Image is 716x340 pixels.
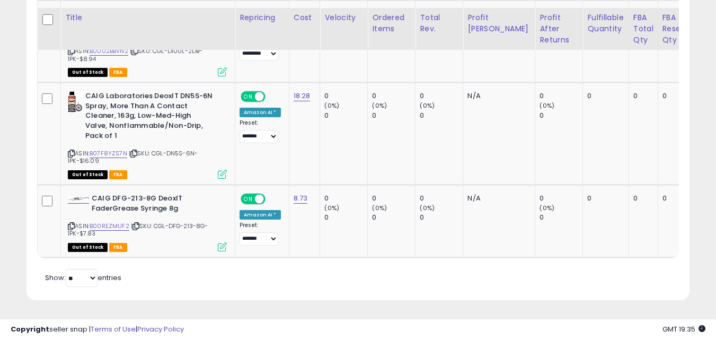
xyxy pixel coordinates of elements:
span: All listings that are currently out of stock and unavailable for purchase on Amazon [68,170,108,179]
span: ON [242,92,255,101]
small: (0%) [540,204,554,212]
div: Profit After Returns [540,12,578,46]
span: FBA [109,68,127,77]
span: All listings that are currently out of stock and unavailable for purchase on Amazon [68,243,108,252]
div: Amazon AI * [240,210,281,220]
div: 0 [633,91,650,101]
small: (0%) [372,101,387,110]
div: ASIN: [68,9,227,76]
div: 0 [324,213,367,222]
div: 0 [540,213,582,222]
span: | SKU: CGL-DFG-213-8G-1PK-$7.83 [68,222,208,238]
div: 0 [324,194,367,203]
a: B0002BBVN2 [90,47,128,56]
small: (0%) [324,204,339,212]
div: 0 [372,111,415,120]
span: 2025-08-11 19:35 GMT [662,324,705,334]
div: Repricing [240,12,285,23]
div: 0 [662,91,694,101]
span: FBA [109,170,127,179]
div: Profit [PERSON_NAME] [467,12,531,34]
small: (0%) [372,204,387,212]
img: 21NNDfcKf+L._SL40_.jpg [68,196,89,200]
div: seller snap | | [11,325,184,335]
strong: Copyright [11,324,49,334]
div: ASIN: [68,194,227,250]
div: Fulfillable Quantity [587,12,624,34]
a: Privacy Policy [137,324,184,334]
div: 0 [372,194,415,203]
a: B00REZMUF2 [90,222,129,231]
div: Velocity [324,12,363,23]
span: All listings that are currently out of stock and unavailable for purchase on Amazon [68,68,108,77]
div: 0 [420,111,463,120]
div: 0 [540,91,582,101]
div: Preset: [240,222,281,246]
div: 0 [420,194,463,203]
div: 0 [587,91,620,101]
div: ASIN: [68,91,227,178]
span: Show: entries [45,273,121,283]
div: Amazon AI * [240,108,281,117]
span: ON [242,195,255,204]
a: B07F8YZS7N [90,149,127,158]
a: 8.73 [294,193,308,204]
div: Preset: [240,119,281,143]
a: 18.28 [294,91,311,101]
div: Total Rev. [420,12,458,34]
div: 0 [324,111,367,120]
small: (0%) [540,101,554,110]
small: (0%) [420,204,435,212]
span: OFF [264,195,281,204]
small: (0%) [324,101,339,110]
div: Cost [294,12,316,23]
div: 0 [540,194,582,203]
img: 41RBQDFmqPL._SL40_.jpg [68,91,83,112]
div: Ordered Items [372,12,411,34]
div: 0 [633,194,650,203]
a: Terms of Use [91,324,136,334]
div: FBA Total Qty [633,12,653,46]
div: 0 [587,194,620,203]
div: Title [65,12,231,23]
span: OFF [264,92,281,101]
div: N/A [467,194,527,203]
b: CAIG DFG-213-8G DeoxIT FaderGrease Syringe 8g [92,194,220,216]
div: 0 [324,91,367,101]
div: N/A [467,91,527,101]
div: 0 [420,91,463,101]
span: FBA [109,243,127,252]
small: (0%) [420,101,435,110]
div: 0 [662,194,694,203]
b: CAIG Laboratories DeoxIT DN5S-6N Spray, More Than A Contact Cleaner, 163g, Low-Med-High Valve, No... [85,91,214,143]
span: | SKU: CGL-D100L-2DB-1PK-$8.94 [68,47,202,63]
div: FBA Reserved Qty [662,12,698,46]
span: | SKU: CGL-DN5S-6N-1PK-$16.09 [68,149,198,165]
div: 0 [540,111,582,120]
div: 0 [372,213,415,222]
div: 0 [372,91,415,101]
div: 0 [420,213,463,222]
